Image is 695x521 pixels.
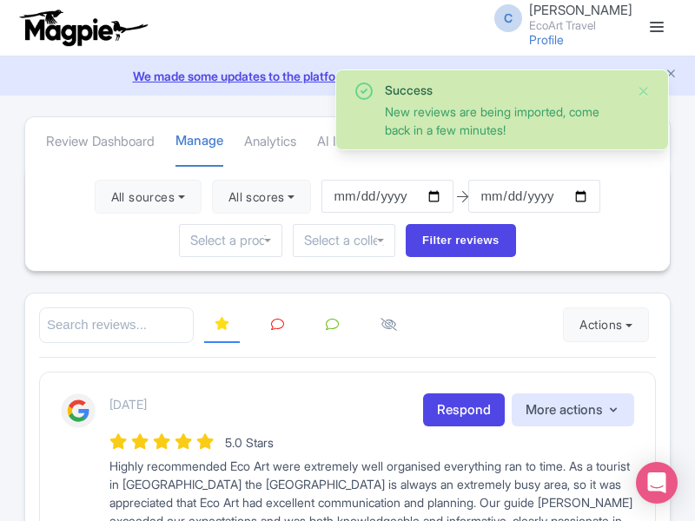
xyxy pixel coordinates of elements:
[512,393,634,427] button: More actions
[529,32,564,47] a: Profile
[484,3,632,31] a: C [PERSON_NAME] EcoArt Travel
[636,462,678,504] div: Open Intercom Messenger
[494,4,522,32] span: C
[39,307,194,343] input: Search reviews...
[190,233,270,248] input: Select a product
[16,9,150,47] img: logo-ab69f6fb50320c5b225c76a69d11143b.png
[563,307,649,342] button: Actions
[317,118,377,166] a: AI Insights
[423,393,505,427] a: Respond
[212,180,312,214] button: All scores
[10,67,685,85] a: We made some updates to the platform. Read more about the new layout
[46,118,155,166] a: Review Dashboard
[665,65,678,85] button: Close announcement
[244,118,296,166] a: Analytics
[385,102,623,139] div: New reviews are being imported, come back in a few minutes!
[529,2,632,18] span: [PERSON_NAME]
[385,81,623,99] div: Success
[637,81,651,102] button: Close
[61,393,96,428] img: Google Logo
[109,395,147,413] p: [DATE]
[304,233,384,248] input: Select a collection
[529,20,632,31] small: EcoArt Travel
[95,180,202,214] button: All sources
[225,435,274,450] span: 5.0 Stars
[406,224,516,257] input: Filter reviews
[175,117,223,167] a: Manage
